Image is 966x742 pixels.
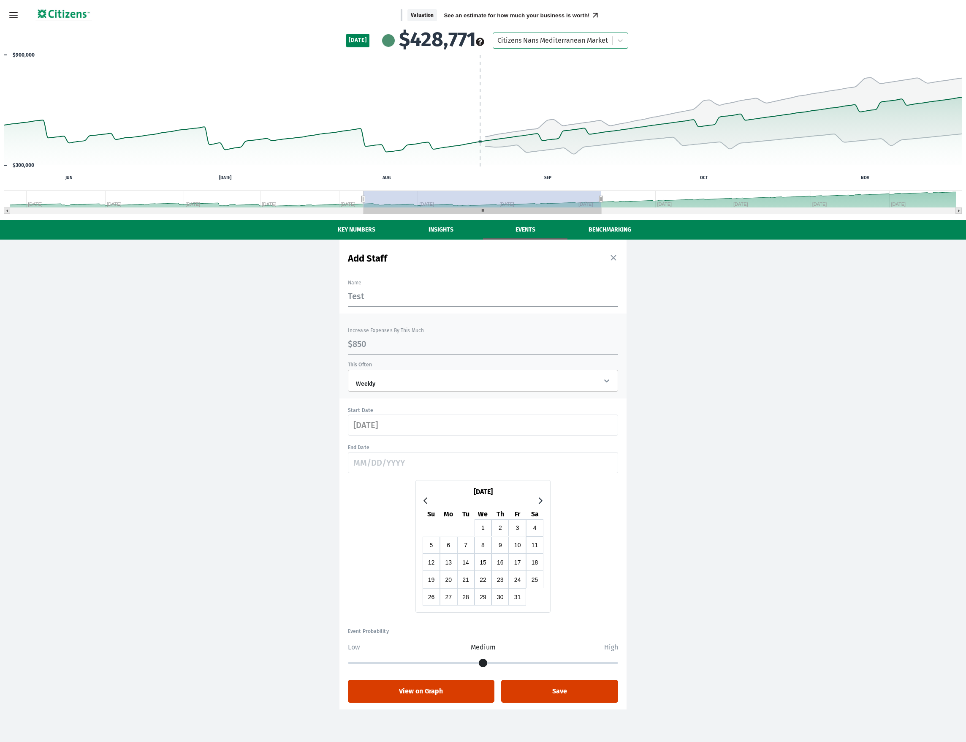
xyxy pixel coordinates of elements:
[8,10,19,20] svg: Menu
[491,519,509,537] button: 2
[348,361,618,368] label: This Often
[440,571,457,588] button: 20
[475,510,492,519] th: Wednesday
[348,407,373,413] label: Start Date
[35,7,92,21] img: logo
[501,680,619,703] button: Save
[440,588,457,606] button: 27
[13,52,35,58] text: $900,000
[407,9,437,22] span: Valuation
[457,554,475,571] button: 14
[444,12,589,19] button: See an estimate for how much your business is worth!
[526,571,543,588] button: 25
[509,519,526,537] button: 3
[526,519,543,537] button: 4
[471,643,496,652] button: Medium
[423,554,440,571] button: 12
[348,279,618,286] label: Name
[590,10,601,21] button: open promoted insight
[399,29,484,49] span: $428,771
[491,554,509,571] button: 16
[509,571,526,588] button: 24
[483,220,567,240] button: Events
[348,643,360,652] button: Low
[491,510,509,519] th: Thursday
[509,510,526,519] th: Friday
[475,554,492,571] button: 15
[348,415,618,436] input: MM/DD/YYYY
[348,445,369,450] label: End Date
[382,175,391,180] text: AUG
[567,220,652,240] button: Benchmarking
[423,496,429,506] button: Go to previous month
[346,34,369,47] span: [DATE]
[399,220,483,240] button: Insights
[65,175,73,180] text: JUN
[526,537,543,554] button: 11
[348,680,494,703] button: View on Graph
[475,571,492,588] button: 22
[700,175,708,180] text: OCT
[509,554,526,571] button: 17
[605,250,621,266] button: Close Form
[604,643,618,652] button: High
[475,588,492,606] button: 29
[861,175,869,180] text: NOV
[348,334,618,355] input: $0.00
[509,537,526,554] button: 10
[13,162,34,168] text: $300,000
[457,571,475,588] button: 21
[491,537,509,554] button: 9
[423,588,440,606] button: 26
[476,38,484,47] button: see more about your cashflow projection
[457,537,475,554] button: 7
[491,571,509,588] button: 23
[423,487,543,496] div: [DATE]
[440,554,457,571] button: 13
[491,588,509,606] button: 30
[5,97,960,153] g: Past/Projected Data, series 1 of 4 with 186 data points. Y axis, values. X axis, Time.
[509,588,526,606] button: 31
[348,286,618,307] input: Name
[526,510,543,519] th: Saturday
[537,496,543,506] button: Go to next month
[440,537,457,554] button: 6
[348,253,387,264] h4: Add Staff
[348,628,389,634] label: Event Probability
[457,510,475,519] th: Tuesday
[475,519,492,537] button: 1
[423,571,440,588] button: 19
[423,537,440,554] button: 5
[475,537,492,554] button: 8
[544,175,551,180] text: SEP
[423,510,440,519] th: Sunday
[348,327,618,334] label: Increase Expenses By This Much
[219,175,231,180] text: [DATE]
[314,220,399,240] button: Key Numbers
[348,452,618,473] input: MM/DD/YYYY
[526,554,543,571] button: 18
[457,588,475,606] button: 28
[440,510,457,519] th: Monday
